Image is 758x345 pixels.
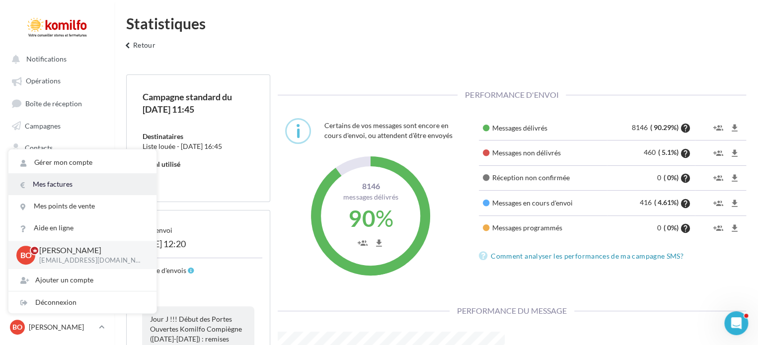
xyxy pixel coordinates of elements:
button: group_add [711,170,726,186]
span: 0 [657,173,664,182]
p: [PERSON_NAME] [29,322,95,332]
div: [DATE] 12:20 [134,235,262,259]
i: help [680,199,691,208]
span: 8146 [632,123,650,132]
span: Contacts [25,143,53,152]
p: [PERSON_NAME] [39,245,141,256]
i: group_add [713,123,723,133]
span: Performance d'envoi [457,90,566,99]
td: Messages délivrés [479,116,607,140]
a: BO [PERSON_NAME] [8,318,106,337]
td: Messages en cours d'envoi [479,191,607,215]
button: group_add [711,144,726,161]
button: group_add [711,195,726,211]
span: BO [12,322,22,332]
button: file_download [727,195,742,211]
i: file_download [374,238,384,248]
span: 8146 [328,181,413,192]
span: 90 [348,205,375,232]
span: Messages délivrés [343,193,398,201]
a: Aide en ligne [8,217,156,239]
span: ( 0%) [664,173,679,182]
div: Déconnexion [8,291,156,313]
div: 9022 [134,276,262,298]
div: Statistiques [126,16,746,31]
span: Nombre d'envois [134,266,186,275]
span: ( 4.61%) [654,198,679,207]
i: group_add [713,199,723,208]
span: ( 5.1%) [658,148,679,156]
span: Destinataires [143,132,183,140]
div: Date d'envoi [134,218,262,235]
span: 416 [640,198,654,207]
button: Retour [118,39,159,59]
a: Opérations [6,71,108,89]
a: Campagnes [6,116,108,134]
button: group_add [355,234,370,251]
td: Réception non confirmée [479,165,607,190]
div: Campagne standard du [DATE] 11:45 [143,91,254,116]
i: group_add [713,173,723,183]
div: % [328,202,413,235]
i: help [680,148,691,158]
i: file_download [730,223,740,233]
i: file_download [730,123,740,133]
a: Médiathèque [6,160,108,178]
a: Mes factures [8,173,156,195]
td: Messages programmés [479,215,607,240]
i: file_download [730,148,740,158]
a: Contacts [6,138,108,156]
span: Canal utilisé [143,160,180,168]
i: group_add [713,148,723,158]
i: group_add [713,223,723,233]
i: keyboard_arrow_left [122,41,133,51]
i: group_add [358,238,368,248]
i: file_download [730,199,740,208]
button: file_download [727,220,742,236]
p: [EMAIL_ADDRESS][DOMAIN_NAME] [39,256,141,265]
span: 460 [644,148,658,156]
span: Performance du message [450,306,574,315]
span: Opérations [26,77,61,85]
span: ( 90.29%) [650,123,679,132]
button: group_add [711,220,726,236]
span: Campagnes [25,121,61,130]
div: Ajouter un compte [8,269,156,291]
i: help [680,123,691,133]
i: file_download [730,173,740,183]
button: file_download [727,120,742,136]
span: Notifications [26,55,67,63]
i: help [680,223,691,233]
a: Boîte de réception [6,94,108,112]
span: Boîte de réception [25,99,82,107]
td: Messages non délivrés [479,140,607,165]
div: Certains de vos messages sont encore en cours d'envoi, ou attendent d'être envoyés [324,118,464,143]
button: file_download [727,170,742,186]
button: file_download [727,144,742,161]
div: Liste louée - [DATE] 16:45 [143,141,254,151]
button: group_add [711,120,726,136]
span: BO [20,249,32,261]
button: file_download [372,234,386,251]
span: 0 [657,223,664,232]
a: Gérer mon compte [8,151,156,173]
button: Notifications [6,50,104,68]
iframe: Intercom live chat [724,311,748,335]
span: ( 0%) [664,223,679,232]
a: Comment analyser les performances de ma campagne SMS? [479,250,687,262]
a: Mes points de vente [8,195,156,217]
i: help [680,173,691,183]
